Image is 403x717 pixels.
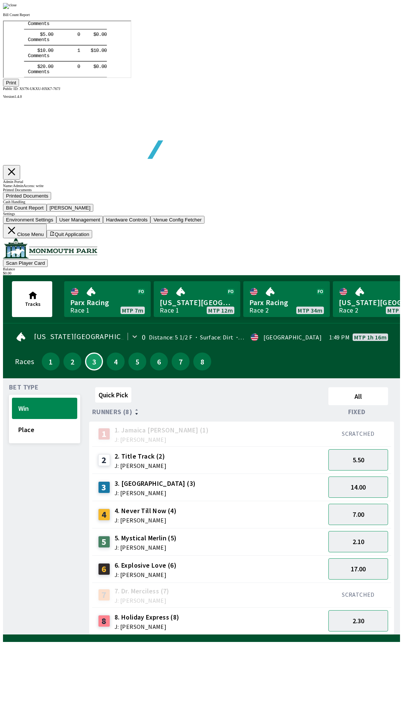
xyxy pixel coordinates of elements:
[122,307,143,313] span: MTP 7m
[98,481,110,493] div: 3
[172,353,190,370] button: 7
[107,353,125,370] button: 4
[93,43,96,48] tspan: 0
[29,48,32,53] tspan: m
[95,27,98,32] tspan: .
[3,200,400,204] div: Cash Handling
[98,615,110,627] div: 8
[38,32,41,38] tspan: n
[142,334,146,340] div: 0
[243,281,330,317] a: Parx RacingRace 2MTP 34m
[115,490,196,496] span: J: [PERSON_NAME]
[87,27,90,32] tspan: $
[36,43,39,48] tspan: 2
[328,430,388,437] div: SCRATCHED
[115,612,179,622] span: 8. Holiday Express (8)
[95,387,131,403] button: Quick Pick
[298,307,322,313] span: MTP 34m
[115,506,176,516] span: 4. Never Till Now (4)
[329,334,350,340] span: 1:49 PM
[98,454,110,466] div: 2
[47,27,50,32] tspan: 0
[3,212,400,216] div: Settings
[19,87,60,91] span: XS7N-UKXU-HXK7-767J
[42,27,45,32] tspan: .
[3,192,51,200] button: Printed Documents
[100,27,103,32] tspan: 0
[353,537,364,546] span: 2.10
[36,27,39,32] tspan: 1
[44,359,58,364] span: 1
[149,333,193,341] span: Distance: 5 1/2 F
[98,563,110,575] div: 6
[32,32,35,38] tspan: m
[29,32,32,38] tspan: m
[98,27,101,32] tspan: 0
[88,360,100,363] span: 3
[339,307,358,313] div: Race 2
[74,43,76,48] tspan: 0
[27,48,30,53] tspan: o
[328,591,388,598] div: SCRATCHED
[98,536,110,548] div: 5
[115,533,177,543] span: 5. Mystical Merlin (5)
[93,27,96,32] tspan: 0
[328,610,388,631] button: 2.30
[39,43,42,48] tspan: 0
[25,301,41,307] span: Tracks
[233,333,300,341] span: Track Condition: Good
[15,358,34,364] div: Races
[12,419,77,440] button: Place
[92,408,325,416] div: Runners (8)
[115,561,176,570] span: 6. Explosive Love (6)
[12,281,52,317] button: Tracks
[328,531,388,552] button: 2.10
[3,267,400,271] div: Balance
[18,425,71,434] span: Place
[35,48,38,53] tspan: e
[40,48,43,53] tspan: t
[249,298,324,307] span: Parx Racing
[70,298,145,307] span: Parx Racing
[3,188,400,192] div: Printed Documents
[208,307,233,313] span: MTP 12m
[3,216,56,224] button: Environment Settings
[3,180,400,184] div: Admin Portal
[263,334,322,340] div: [GEOGRAPHIC_DATA]
[47,230,92,238] button: Quit Application
[35,32,38,38] tspan: e
[44,27,47,32] tspan: 0
[56,216,103,224] button: User Management
[115,597,169,603] span: J: [PERSON_NAME]
[47,204,94,212] button: [PERSON_NAME]
[150,216,204,224] button: Venue Config Fetcher
[3,79,19,87] button: Print
[3,3,17,9] img: close
[90,43,93,48] tspan: $
[353,617,364,625] span: 2.30
[34,43,37,48] tspan: $
[85,353,103,370] button: 3
[43,32,46,38] tspan: s
[3,204,47,212] button: Bill Count Report
[39,27,42,32] tspan: 0
[74,27,76,32] tspan: 1
[65,359,79,364] span: 2
[98,509,110,521] div: 4
[27,32,30,38] tspan: o
[43,48,46,53] tspan: s
[34,333,146,339] span: [US_STATE][GEOGRAPHIC_DATA]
